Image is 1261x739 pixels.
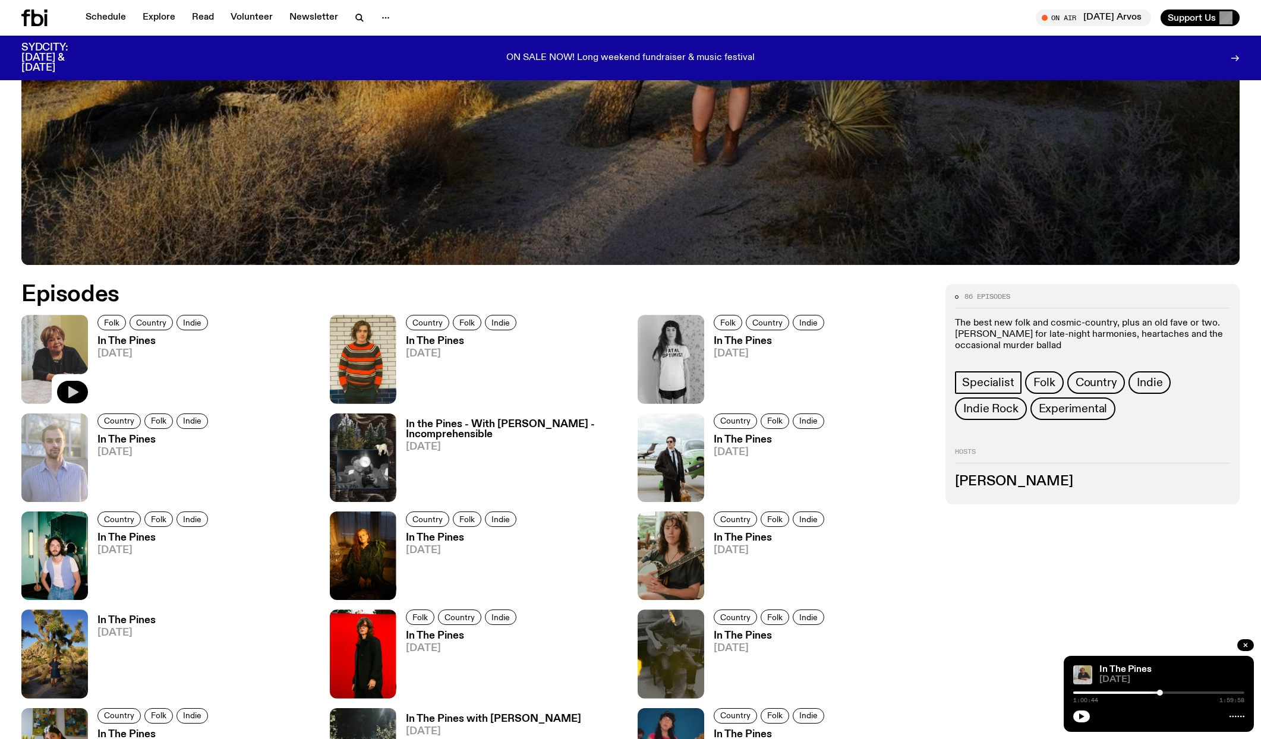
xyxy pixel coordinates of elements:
[104,514,134,523] span: Country
[406,631,520,641] h3: In The Pines
[799,318,818,327] span: Indie
[144,708,173,724] a: Folk
[406,533,520,543] h3: In The Pines
[412,613,428,622] span: Folk
[104,711,134,720] span: Country
[955,371,1021,394] a: Specialist
[761,511,789,527] a: Folk
[491,514,510,523] span: Indie
[955,475,1230,488] h3: [PERSON_NAME]
[1033,376,1055,389] span: Folk
[491,613,510,622] span: Indie
[767,711,783,720] span: Folk
[97,708,141,724] a: Country
[793,708,824,724] a: Indie
[1137,376,1162,389] span: Indie
[704,533,828,600] a: In The Pines[DATE]
[406,727,581,737] span: [DATE]
[714,413,757,429] a: Country
[136,318,166,327] span: Country
[714,631,828,641] h3: In The Pines
[955,318,1230,352] p: The best new folk and cosmic-country, plus an old fave or two. [PERSON_NAME] for late-night harmo...
[459,514,475,523] span: Folk
[97,435,212,445] h3: In The Pines
[453,511,481,527] a: Folk
[1030,397,1116,420] a: Experimental
[746,315,789,330] a: Country
[104,416,134,425] span: Country
[491,318,510,327] span: Indie
[793,413,824,429] a: Indie
[406,609,434,625] a: Folk
[704,631,828,698] a: In The Pines[DATE]
[130,315,173,330] a: Country
[714,511,757,527] a: Country
[406,315,449,330] a: Country
[97,413,141,429] a: Country
[1168,12,1216,23] span: Support Us
[767,613,783,622] span: Folk
[720,613,751,622] span: Country
[406,336,520,346] h3: In The Pines
[962,376,1014,389] span: Specialist
[793,315,824,330] a: Indie
[714,545,828,555] span: [DATE]
[714,349,828,359] span: [DATE]
[1036,10,1151,26] button: On Air[DATE] Arvos
[1076,376,1117,389] span: Country
[396,533,520,600] a: In The Pines[DATE]
[21,609,88,698] img: Johanna stands in the middle distance amongst a desert scene with large cacti and trees. She is w...
[714,315,742,330] a: Folk
[88,435,212,502] a: In The Pines[DATE]
[714,609,757,625] a: Country
[955,449,1230,463] h2: Hosts
[720,711,751,720] span: Country
[135,10,182,26] a: Explore
[1219,697,1244,703] span: 1:59:58
[799,711,818,720] span: Indie
[438,609,481,625] a: Country
[97,336,212,346] h3: In The Pines
[151,416,166,425] span: Folk
[1073,697,1098,703] span: 1:00:44
[720,318,736,327] span: Folk
[97,533,212,543] h3: In The Pines
[185,10,221,26] a: Read
[799,514,818,523] span: Indie
[799,613,818,622] span: Indie
[144,413,173,429] a: Folk
[396,631,520,698] a: In The Pines[DATE]
[151,711,166,720] span: Folk
[704,336,828,403] a: In The Pines[DATE]
[21,43,97,73] h3: SYDCITY: [DATE] & [DATE]
[97,447,212,457] span: [DATE]
[793,609,824,625] a: Indie
[97,315,126,330] a: Folk
[412,514,443,523] span: Country
[1099,675,1244,684] span: [DATE]
[104,318,119,327] span: Folk
[485,609,516,625] a: Indie
[412,318,443,327] span: Country
[88,615,156,698] a: In The Pines[DATE]
[183,416,201,425] span: Indie
[176,511,208,527] a: Indie
[406,714,581,724] h3: In The Pines with [PERSON_NAME]
[767,514,783,523] span: Folk
[1128,371,1171,394] a: Indie
[485,315,516,330] a: Indie
[97,349,212,359] span: [DATE]
[78,10,133,26] a: Schedule
[964,293,1010,300] span: 86 episodes
[1025,371,1064,394] a: Folk
[176,413,208,429] a: Indie
[396,336,520,403] a: In The Pines[DATE]
[767,416,783,425] span: Folk
[761,413,789,429] a: Folk
[97,511,141,527] a: Country
[506,53,755,64] p: ON SALE NOW! Long weekend fundraiser & music festival
[720,416,751,425] span: Country
[799,416,818,425] span: Indie
[704,435,828,502] a: In The Pines[DATE]
[406,349,520,359] span: [DATE]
